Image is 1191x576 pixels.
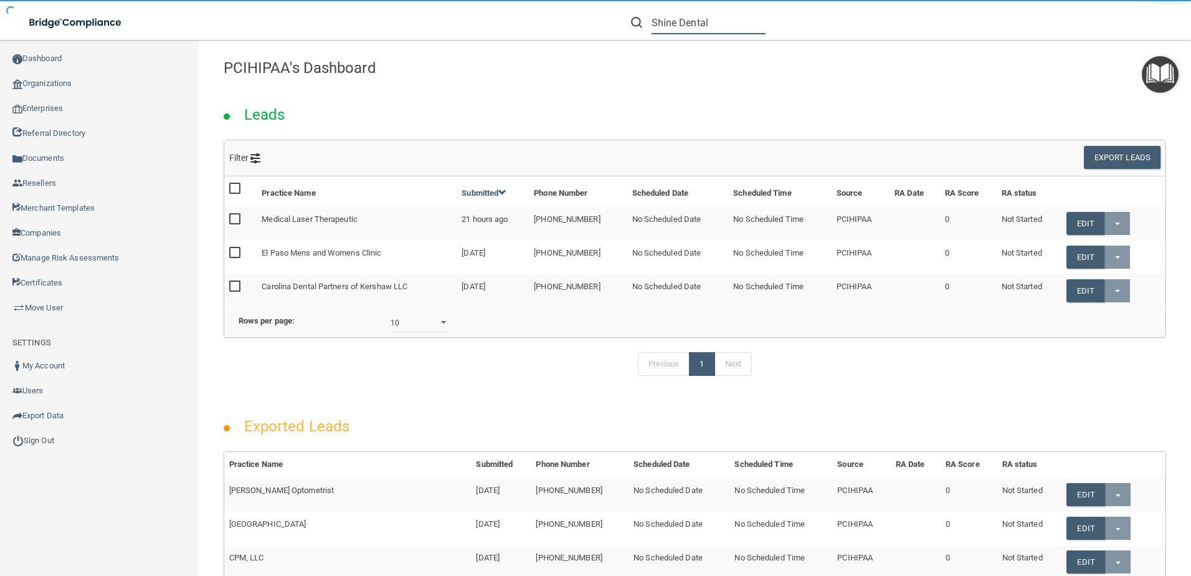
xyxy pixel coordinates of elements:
[232,97,298,132] h2: Leads
[257,176,457,206] th: Practice Name
[997,206,1061,240] td: Not Started
[890,176,940,206] th: RA Date
[12,178,22,188] img: ic_reseller.de258add.png
[627,176,729,206] th: Scheduled Date
[531,452,629,478] th: Phone Number
[728,274,831,307] td: No Scheduled Time
[728,240,831,274] td: No Scheduled Time
[1066,279,1104,302] a: Edit
[652,11,766,34] input: Search
[457,240,529,274] td: [DATE]
[832,240,890,274] td: PCIHIPAA
[12,435,24,446] img: ic_power_dark.7ecde6b1.png
[531,478,629,511] td: [PHONE_NUMBER]
[729,512,832,545] td: No Scheduled Time
[940,176,997,206] th: RA Score
[529,240,627,274] td: [PHONE_NUMBER]
[529,176,627,206] th: Phone Number
[12,361,22,371] img: ic_user_dark.df1a06c3.png
[224,512,472,545] td: [GEOGRAPHIC_DATA]
[12,386,22,396] img: icon-users.e205127d.png
[529,206,627,240] td: [PHONE_NUMBER]
[232,409,362,444] h2: Exported Leads
[239,316,295,325] b: Rows per page:
[832,478,890,511] td: PCIHIPAA
[832,176,890,206] th: Source
[997,176,1061,206] th: RA status
[531,512,629,545] td: [PHONE_NUMBER]
[257,240,457,274] td: El Paso Mens and Womens Clinic
[975,487,1176,537] iframe: Drift Widget Chat Controller
[728,176,831,206] th: Scheduled Time
[1084,146,1160,169] button: Export Leads
[457,206,529,240] td: 21 hours ago
[224,478,472,511] td: [PERSON_NAME] Optometrist
[689,352,714,376] a: 1
[714,352,752,376] a: Next
[12,54,22,64] img: ic_dashboard_dark.d01f4a41.png
[1066,483,1104,506] a: Edit
[629,478,729,511] td: No Scheduled Date
[627,274,729,307] td: No Scheduled Date
[457,274,529,307] td: [DATE]
[12,411,22,421] img: icon-export.b9366987.png
[12,79,22,89] img: organization-icon.f8decf85.png
[1066,246,1104,269] a: Edit
[832,274,890,307] td: PCIHIPAA
[627,206,729,240] td: No Scheduled Date
[257,274,457,307] td: Carolina Dental Partners of Kershaw LLC
[729,478,832,511] td: No Scheduled Time
[997,274,1061,307] td: Not Started
[250,153,260,163] img: icon-filter@2x.21656d0b.png
[997,452,1062,478] th: RA status
[257,206,457,240] td: Medical Laser Therapeutic
[832,452,890,478] th: Source
[891,452,941,478] th: RA Date
[997,240,1061,274] td: Not Started
[832,206,890,240] td: PCIHIPAA
[940,240,997,274] td: 0
[729,452,832,478] th: Scheduled Time
[638,352,690,376] a: Previous
[12,105,22,113] img: enterprise.0d942306.png
[941,452,997,478] th: RA Score
[12,154,22,164] img: icon-documents.8dae5593.png
[941,512,997,545] td: 0
[631,17,642,28] img: ic-search.3b580494.png
[629,452,729,478] th: Scheduled Date
[19,10,133,36] img: bridge_compliance_login_screen.278c3ca4.svg
[1142,56,1179,93] button: Open Resource Center
[941,478,997,511] td: 0
[940,206,997,240] td: 0
[629,512,729,545] td: No Scheduled Date
[224,60,1166,76] h4: PCIHIPAA's Dashboard
[12,335,51,350] label: SETTINGS
[627,240,729,274] td: No Scheduled Date
[12,302,25,314] img: briefcase.64adab9b.png
[832,512,890,545] td: PCIHIPAA
[529,274,627,307] td: [PHONE_NUMBER]
[471,478,531,511] td: [DATE]
[997,478,1062,511] td: Not Started
[229,153,261,163] span: Filter
[224,452,472,478] th: Practice Name
[471,512,531,545] td: [DATE]
[728,206,831,240] td: No Scheduled Time
[1066,550,1104,574] a: Edit
[462,188,506,198] a: Submitted
[1066,212,1104,235] a: Edit
[940,274,997,307] td: 0
[471,452,531,478] th: Submitted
